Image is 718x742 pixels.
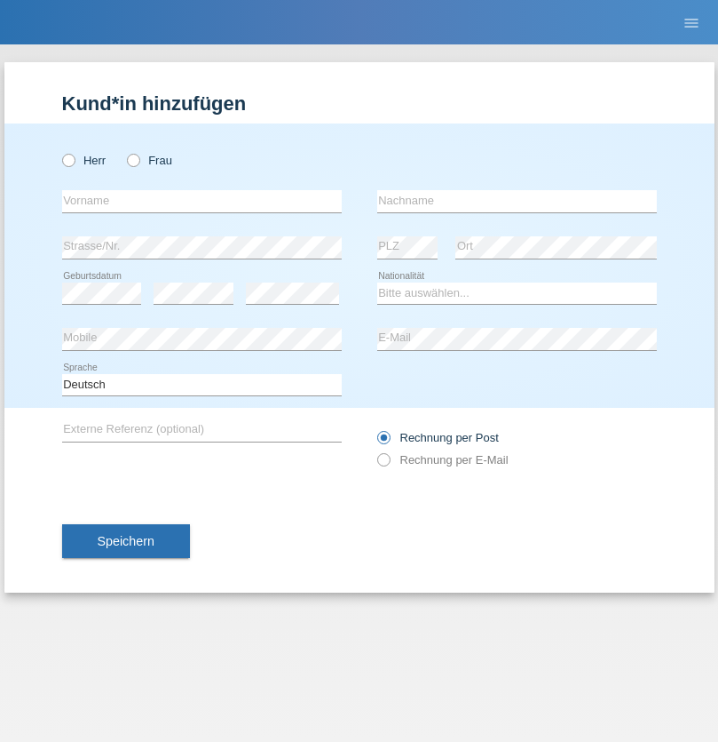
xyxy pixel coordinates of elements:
input: Frau [127,154,138,165]
input: Herr [62,154,74,165]
input: Rechnung per E-Mail [377,453,389,475]
label: Rechnung per Post [377,431,499,444]
label: Herr [62,154,107,167]
span: Speichern [98,534,154,548]
h1: Kund*in hinzufügen [62,92,657,115]
label: Rechnung per E-Mail [377,453,509,467]
input: Rechnung per Post [377,431,389,453]
a: menu [674,17,709,28]
i: menu [682,14,700,32]
label: Frau [127,154,172,167]
button: Speichern [62,524,190,558]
